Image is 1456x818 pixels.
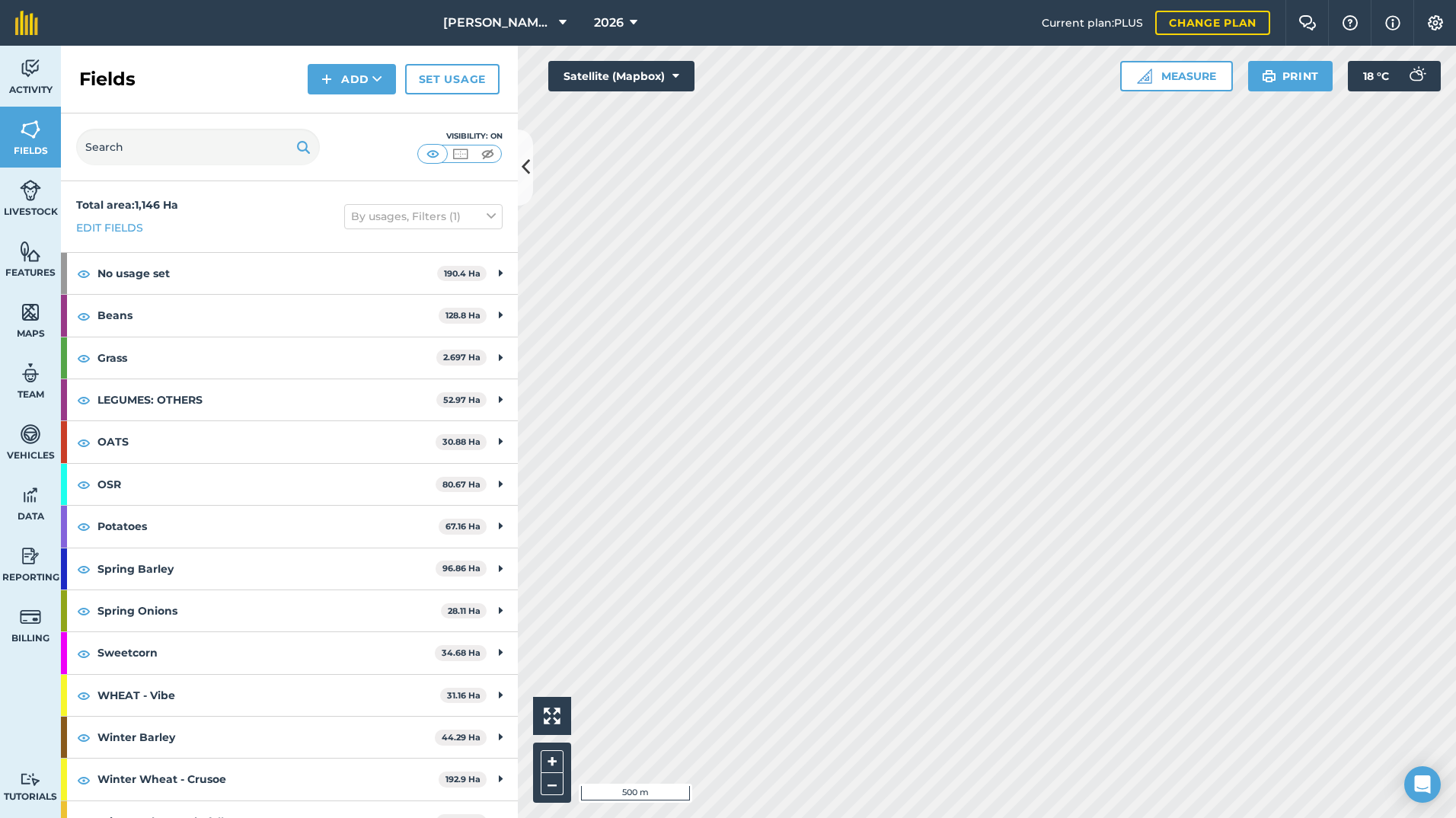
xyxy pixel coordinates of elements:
strong: Beans [97,295,439,336]
img: A cog icon [1426,15,1445,30]
div: OSR80.67 Ha [61,464,518,505]
strong: Grass [97,337,436,379]
button: Satellite (Mapbox) [548,61,694,91]
div: Sweetcorn34.68 Ha [61,632,518,673]
strong: 30.88 Ha [442,436,481,447]
button: – [541,773,564,795]
input: Search [76,129,320,165]
strong: No usage set [97,253,437,294]
img: Two speech bubbles overlapping with the left bubble in the forefront [1298,15,1317,30]
div: Winter Barley44.29 Ha [61,717,518,758]
strong: 128.8 Ha [445,310,481,321]
span: 18 ° C [1363,61,1389,91]
img: svg+xml;base64,PHN2ZyB4bWxucz0iaHR0cDovL3d3dy53My5vcmcvMjAwMC9zdmciIHdpZHRoPSIxOSIgaGVpZ2h0PSIyNC... [1262,67,1276,85]
img: svg+xml;base64,PHN2ZyB4bWxucz0iaHR0cDovL3d3dy53My5vcmcvMjAwMC9zdmciIHdpZHRoPSI1MCIgaGVpZ2h0PSI0MC... [451,146,470,161]
div: Spring Barley96.86 Ha [61,548,518,590]
strong: 2.697 Ha [443,352,481,363]
img: svg+xml;base64,PHN2ZyB4bWxucz0iaHR0cDovL3d3dy53My5vcmcvMjAwMC9zdmciIHdpZHRoPSIxNCIgaGVpZ2h0PSIyNC... [321,70,332,88]
div: Visibility: On [417,130,503,142]
span: [PERSON_NAME] & SONS (MILL HOUSE) [443,14,553,32]
a: Set usage [405,64,500,94]
div: Potatoes67.16 Ha [61,506,518,547]
strong: 190.4 Ha [444,268,481,279]
strong: 52.97 Ha [443,395,481,405]
strong: Winter Wheat - Crusoe [97,759,439,800]
span: Current plan : PLUS [1042,14,1143,31]
img: svg+xml;base64,PD94bWwgdmVyc2lvbj0iMS4wIiBlbmNvZGluZz0idXRmLTgiPz4KPCEtLSBHZW5lcmF0b3I6IEFkb2JlIE... [20,545,41,567]
strong: Spring Barley [97,548,436,590]
strong: OATS [97,421,436,462]
strong: OSR [97,464,436,505]
strong: 28.11 Ha [448,606,481,616]
img: A question mark icon [1341,15,1359,30]
strong: Sweetcorn [97,632,435,673]
img: svg+xml;base64,PHN2ZyB4bWxucz0iaHR0cDovL3d3dy53My5vcmcvMjAwMC9zdmciIHdpZHRoPSIxOSIgaGVpZ2h0PSIyNC... [296,138,311,156]
strong: Spring Onions [97,590,441,631]
h2: Fields [79,67,136,91]
strong: WHEAT - Vibe [97,675,440,716]
img: svg+xml;base64,PHN2ZyB4bWxucz0iaHR0cDovL3d3dy53My5vcmcvMjAwMC9zdmciIHdpZHRoPSIxOCIgaGVpZ2h0PSIyNC... [77,475,91,494]
strong: 80.67 Ha [442,479,481,490]
img: svg+xml;base64,PHN2ZyB4bWxucz0iaHR0cDovL3d3dy53My5vcmcvMjAwMC9zdmciIHdpZHRoPSIxOCIgaGVpZ2h0PSIyNC... [77,307,91,325]
strong: LEGUMES: OTHERS [97,379,436,420]
div: Winter Wheat - Crusoe192.9 Ha [61,759,518,800]
img: svg+xml;base64,PHN2ZyB4bWxucz0iaHR0cDovL3d3dy53My5vcmcvMjAwMC9zdmciIHdpZHRoPSI1NiIgaGVpZ2h0PSI2MC... [20,118,41,141]
button: 18 °C [1348,61,1441,91]
img: svg+xml;base64,PHN2ZyB4bWxucz0iaHR0cDovL3d3dy53My5vcmcvMjAwMC9zdmciIHdpZHRoPSIxNyIgaGVpZ2h0PSIxNy... [1385,14,1400,32]
strong: 34.68 Ha [442,647,481,658]
a: Change plan [1155,11,1270,35]
img: svg+xml;base64,PD94bWwgdmVyc2lvbj0iMS4wIiBlbmNvZGluZz0idXRmLTgiPz4KPCEtLSBHZW5lcmF0b3I6IEFkb2JlIE... [20,57,41,80]
div: LEGUMES: OTHERS52.97 Ha [61,379,518,420]
img: svg+xml;base64,PD94bWwgdmVyc2lvbj0iMS4wIiBlbmNvZGluZz0idXRmLTgiPz4KPCEtLSBHZW5lcmF0b3I6IEFkb2JlIE... [20,772,41,787]
strong: 44.29 Ha [442,732,481,743]
img: svg+xml;base64,PHN2ZyB4bWxucz0iaHR0cDovL3d3dy53My5vcmcvMjAwMC9zdmciIHdpZHRoPSIxOCIgaGVpZ2h0PSIyNC... [77,391,91,409]
img: svg+xml;base64,PHN2ZyB4bWxucz0iaHR0cDovL3d3dy53My5vcmcvMjAwMC9zdmciIHdpZHRoPSIxOCIgaGVpZ2h0PSIyNC... [77,517,91,535]
button: By usages, Filters (1) [344,204,503,228]
img: svg+xml;base64,PD94bWwgdmVyc2lvbj0iMS4wIiBlbmNvZGluZz0idXRmLTgiPz4KPCEtLSBHZW5lcmF0b3I6IEFkb2JlIE... [20,606,41,628]
img: Ruler icon [1137,69,1152,84]
img: svg+xml;base64,PHN2ZyB4bWxucz0iaHR0cDovL3d3dy53My5vcmcvMjAwMC9zdmciIHdpZHRoPSIxOCIgaGVpZ2h0PSIyNC... [77,686,91,705]
img: svg+xml;base64,PD94bWwgdmVyc2lvbj0iMS4wIiBlbmNvZGluZz0idXRmLTgiPz4KPCEtLSBHZW5lcmF0b3I6IEFkb2JlIE... [20,484,41,506]
strong: 192.9 Ha [445,774,481,784]
strong: Potatoes [97,506,439,547]
div: WHEAT - Vibe31.16 Ha [61,675,518,716]
div: Grass2.697 Ha [61,337,518,379]
div: No usage set190.4 Ha [61,253,518,294]
a: Edit fields [76,219,143,236]
div: Open Intercom Messenger [1404,766,1441,803]
img: svg+xml;base64,PHN2ZyB4bWxucz0iaHR0cDovL3d3dy53My5vcmcvMjAwMC9zdmciIHdpZHRoPSIxOCIgaGVpZ2h0PSIyNC... [77,433,91,452]
strong: 67.16 Ha [445,521,481,532]
img: svg+xml;base64,PHN2ZyB4bWxucz0iaHR0cDovL3d3dy53My5vcmcvMjAwMC9zdmciIHdpZHRoPSIxOCIgaGVpZ2h0PSIyNC... [77,602,91,620]
img: svg+xml;base64,PD94bWwgdmVyc2lvbj0iMS4wIiBlbmNvZGluZz0idXRmLTgiPz4KPCEtLSBHZW5lcmF0b3I6IEFkb2JlIE... [20,179,41,202]
img: svg+xml;base64,PHN2ZyB4bWxucz0iaHR0cDovL3d3dy53My5vcmcvMjAwMC9zdmciIHdpZHRoPSI1MCIgaGVpZ2h0PSI0MC... [478,146,497,161]
div: Spring Onions28.11 Ha [61,590,518,631]
div: OATS30.88 Ha [61,421,518,462]
strong: Total area : 1,146 Ha [76,198,178,212]
img: svg+xml;base64,PHN2ZyB4bWxucz0iaHR0cDovL3d3dy53My5vcmcvMjAwMC9zdmciIHdpZHRoPSI1NiIgaGVpZ2h0PSI2MC... [20,240,41,263]
img: svg+xml;base64,PD94bWwgdmVyc2lvbj0iMS4wIiBlbmNvZGluZz0idXRmLTgiPz4KPCEtLSBHZW5lcmF0b3I6IEFkb2JlIE... [1401,61,1432,91]
button: + [541,750,564,773]
img: svg+xml;base64,PHN2ZyB4bWxucz0iaHR0cDovL3d3dy53My5vcmcvMjAwMC9zdmciIHdpZHRoPSIxOCIgaGVpZ2h0PSIyNC... [77,264,91,283]
img: svg+xml;base64,PHN2ZyB4bWxucz0iaHR0cDovL3d3dy53My5vcmcvMjAwMC9zdmciIHdpZHRoPSI1MCIgaGVpZ2h0PSI0MC... [423,146,442,161]
strong: 96.86 Ha [442,563,481,574]
img: fieldmargin Logo [15,11,38,35]
img: Four arrows, one pointing top left, one top right, one bottom right and the last bottom left [544,708,560,724]
img: svg+xml;base64,PHN2ZyB4bWxucz0iaHR0cDovL3d3dy53My5vcmcvMjAwMC9zdmciIHdpZHRoPSIxOCIgaGVpZ2h0PSIyNC... [77,728,91,746]
button: Measure [1120,61,1233,91]
button: Print [1248,61,1333,91]
img: svg+xml;base64,PHN2ZyB4bWxucz0iaHR0cDovL3d3dy53My5vcmcvMjAwMC9zdmciIHdpZHRoPSIxOCIgaGVpZ2h0PSIyNC... [77,560,91,578]
img: svg+xml;base64,PD94bWwgdmVyc2lvbj0iMS4wIiBlbmNvZGluZz0idXRmLTgiPz4KPCEtLSBHZW5lcmF0b3I6IEFkb2JlIE... [20,423,41,446]
img: svg+xml;base64,PHN2ZyB4bWxucz0iaHR0cDovL3d3dy53My5vcmcvMjAwMC9zdmciIHdpZHRoPSIxOCIgaGVpZ2h0PSIyNC... [77,349,91,367]
img: svg+xml;base64,PHN2ZyB4bWxucz0iaHR0cDovL3d3dy53My5vcmcvMjAwMC9zdmciIHdpZHRoPSIxOCIgaGVpZ2h0PSIyNC... [77,644,91,663]
strong: Winter Barley [97,717,435,758]
div: Beans128.8 Ha [61,295,518,336]
span: 2026 [594,14,624,32]
img: svg+xml;base64,PD94bWwgdmVyc2lvbj0iMS4wIiBlbmNvZGluZz0idXRmLTgiPz4KPCEtLSBHZW5lcmF0b3I6IEFkb2JlIE... [20,362,41,385]
img: svg+xml;base64,PHN2ZyB4bWxucz0iaHR0cDovL3d3dy53My5vcmcvMjAwMC9zdmciIHdpZHRoPSI1NiIgaGVpZ2h0PSI2MC... [20,301,41,324]
img: svg+xml;base64,PHN2ZyB4bWxucz0iaHR0cDovL3d3dy53My5vcmcvMjAwMC9zdmciIHdpZHRoPSIxOCIgaGVpZ2h0PSIyNC... [77,771,91,789]
strong: 31.16 Ha [447,690,481,701]
button: Add [308,64,396,94]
